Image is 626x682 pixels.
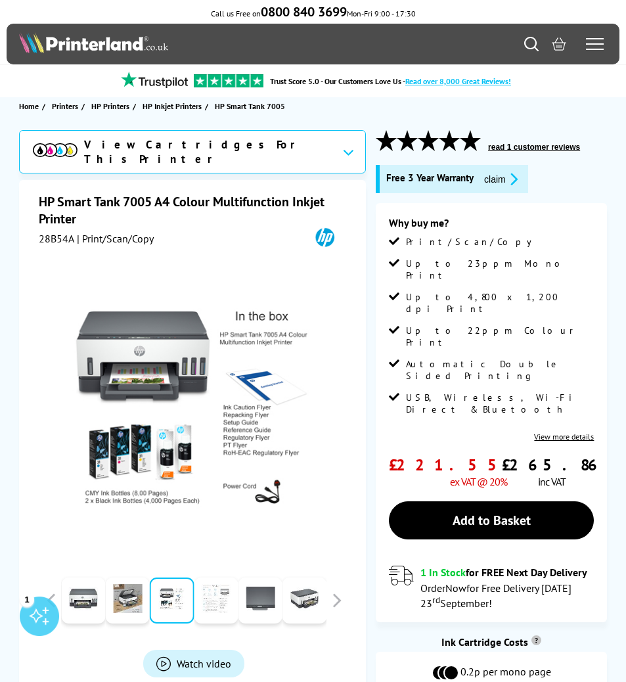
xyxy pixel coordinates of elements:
[389,501,594,539] a: Add to Basket
[420,566,466,579] span: 1 In Stock
[84,137,332,166] span: View Cartridges For This Printer
[406,325,594,348] span: Up to 22ppm Colour Print
[261,3,347,20] b: 0800 840 3699
[143,650,244,677] a: Product_All_Videos
[386,171,474,187] span: Free 3 Year Warranty
[300,227,349,247] img: HP
[91,99,133,113] a: HP Printers
[406,358,594,382] span: Automatic Double Sided Printing
[534,432,594,442] a: View more details
[420,581,571,610] span: Order for Free Delivery [DATE] 23 September!
[389,216,594,236] div: Why buy me?
[194,74,263,87] img: trustpilot rating
[376,635,607,648] div: Ink Cartridge Costs
[115,72,194,88] img: trustpilot rating
[480,171,522,187] button: promo-description
[420,566,594,579] div: for FREE Next Day Delivery
[389,455,507,475] span: £221.55
[52,99,81,113] a: Printers
[270,76,511,86] a: Trust Score 5.0 - Our Customers Love Us -Read over 8,000 Great Reviews!
[531,635,541,645] sup: Cost per page
[39,193,350,227] h1: HP Smart Tank 7005 A4 Colour Multifunction Inkjet Printer
[450,475,507,488] span: ex VAT @ 20%
[52,99,78,113] span: Printers
[406,236,541,248] span: Print/Scan/Copy
[406,392,594,415] span: USB, Wireless, Wi-Fi Direct & Bluetooth
[143,99,205,113] a: HP Inkjet Printers
[68,283,320,535] img: HP Smart Tank 7005 Thumbnail
[177,657,231,670] span: Watch video
[77,232,154,245] span: | Print/Scan/Copy
[39,232,74,245] span: 28B54A
[405,76,511,86] span: Read over 8,000 Great Reviews!
[432,594,440,606] sup: rd
[91,99,129,113] span: HP Printers
[502,455,602,475] span: £265.86
[215,99,288,113] a: HP Smart Tank 7005
[20,592,34,606] div: 1
[19,99,39,113] span: Home
[33,143,78,158] img: cmyk-icon.svg
[143,99,202,113] span: HP Inkjet Printers
[19,32,313,56] a: Printerland Logo
[406,291,594,315] span: Up to 4,800 x 1,200 dpi Print
[261,9,347,18] a: 0800 840 3699
[538,475,566,488] span: inc VAT
[406,258,594,281] span: Up to 23ppm Mono Print
[524,37,539,51] a: Search
[389,566,594,609] div: modal_delivery
[484,142,584,152] button: read 1 customer reviews
[215,99,285,113] span: HP Smart Tank 7005
[19,32,168,53] img: Printerland Logo
[460,665,551,681] span: 0.2p per mono page
[19,99,42,113] a: Home
[445,581,466,595] span: Now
